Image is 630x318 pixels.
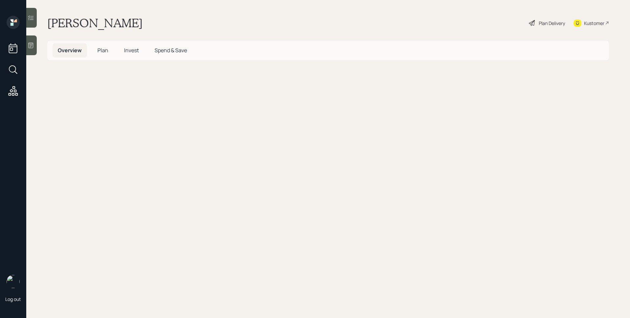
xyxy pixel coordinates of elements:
[7,275,20,288] img: james-distasi-headshot.png
[97,47,108,54] span: Plan
[584,20,604,27] div: Kustomer
[58,47,82,54] span: Overview
[5,296,21,302] div: Log out
[124,47,139,54] span: Invest
[155,47,187,54] span: Spend & Save
[539,20,565,27] div: Plan Delivery
[47,16,143,30] h1: [PERSON_NAME]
